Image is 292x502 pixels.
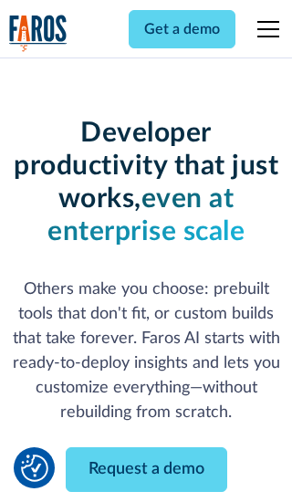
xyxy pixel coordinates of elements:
p: Others make you choose: prebuilt tools that don't fit, or custom builds that take forever. Faros ... [9,277,284,425]
div: menu [246,7,283,51]
img: Logo of the analytics and reporting company Faros. [9,15,68,52]
a: Get a demo [129,10,235,48]
button: Cookie Settings [21,455,48,482]
strong: even at enterprise scale [47,185,245,246]
a: Request a demo [66,447,227,492]
a: home [9,15,68,52]
img: Revisit consent button [21,455,48,482]
strong: Developer productivity that just works, [14,120,278,213]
